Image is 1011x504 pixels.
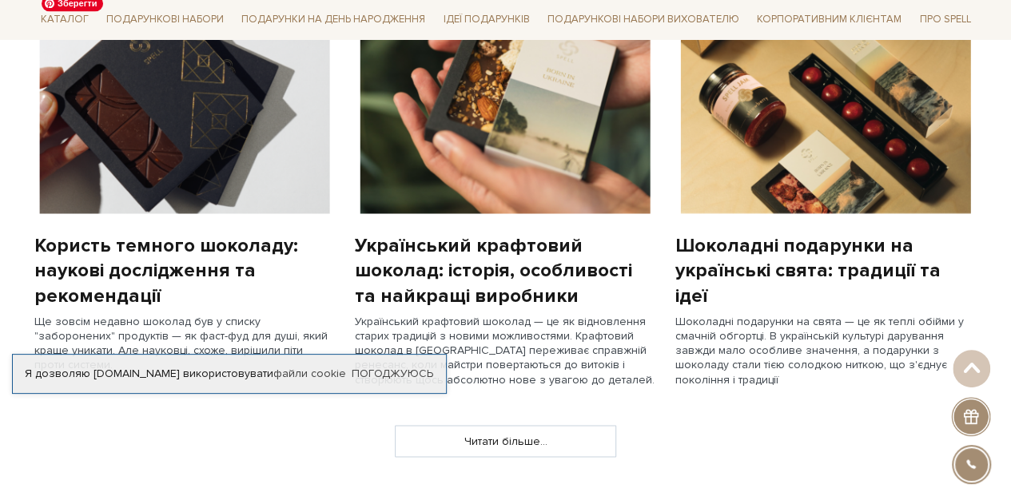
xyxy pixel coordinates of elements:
[34,314,336,372] div: Ще зовсім недавно шоколад був у списку "заборонених" продуктів — як фаст-фуд для душі, який краще...
[273,367,346,380] a: файли cookie
[675,232,977,308] div: Шоколадні подарунки на українські свята: традиції та ідеї
[913,8,977,33] a: Про Spell
[541,6,746,34] a: Подарункові набори вихователю
[436,8,535,33] a: Ідеї подарунків
[750,6,908,34] a: Корпоративним клієнтам
[100,8,230,33] a: Подарункові набори
[355,314,656,387] div: Український крафтовий шоколад — це як відновлення старих традицій з новими можливостями. Крафтови...
[355,232,656,308] div: Український крафтовий шоколад: історія, особливості та найкращі виробники
[675,314,977,387] div: Шоколадні подарунки на свята — це як теплі обійми у смачній обгортці. В українській культурі дару...
[34,8,95,33] a: Каталог
[235,8,432,33] a: Подарунки на День народження
[13,367,446,381] div: Я дозволяю [DOMAIN_NAME] використовувати
[34,232,336,308] div: Користь темного шоколаду: наукові дослідження та рекомендації
[396,426,615,456] a: Читати більше...
[352,367,433,381] a: Погоджуюсь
